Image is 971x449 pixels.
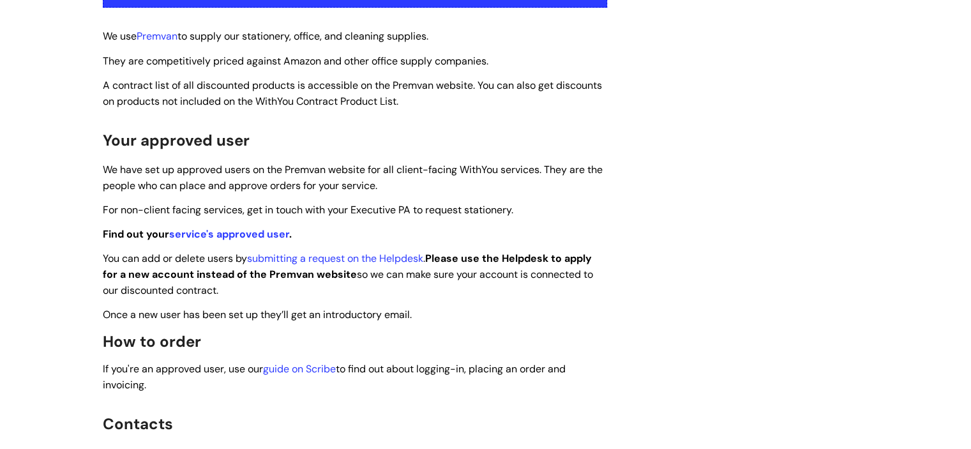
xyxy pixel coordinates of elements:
[103,227,292,241] strong: Find out your .
[103,29,428,43] span: We use to supply our stationery, office, and cleaning supplies.
[247,252,423,265] a: submitting a request on the Helpdesk
[103,362,566,392] span: If you're an approved user, use our to find out about logging-in, placing an order and invoicing.
[103,331,201,351] span: How to order
[103,252,593,297] span: so we can make sure your account is connected to our discounted contract.
[103,54,488,68] span: They are competitively priced against Amazon and other office supply companies.
[169,227,289,241] a: service's approved user
[103,414,173,434] span: Contacts
[103,252,425,265] span: You can add or delete users by .
[103,130,250,150] span: Your approved user
[103,79,602,108] span: A contract list of all discounted products is accessible on the Premvan website. You can also get...
[103,203,513,217] span: For non-client facing services, get in touch with your Executive PA to request stationery.
[263,362,336,376] a: guide on Scribe
[103,163,603,192] span: We have set up approved users on the Premvan website for all client-facing WithYou services. They...
[137,29,177,43] a: Premvan
[103,308,412,321] span: Once a new user has been set up they’ll get an introductory email.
